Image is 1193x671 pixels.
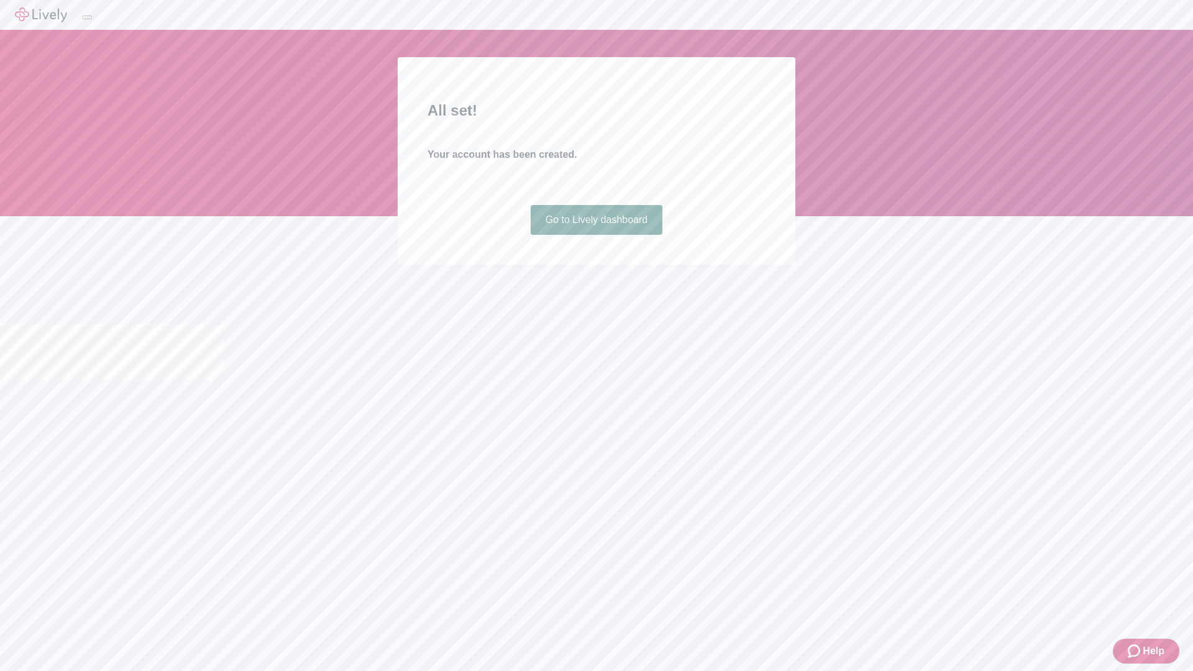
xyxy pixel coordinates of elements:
[15,7,67,22] img: Lively
[531,205,663,235] a: Go to Lively dashboard
[1128,644,1143,659] svg: Zendesk support icon
[427,99,766,122] h2: All set!
[82,16,92,19] button: Log out
[1143,644,1164,659] span: Help
[427,147,766,162] h4: Your account has been created.
[1113,639,1179,664] button: Zendesk support iconHelp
